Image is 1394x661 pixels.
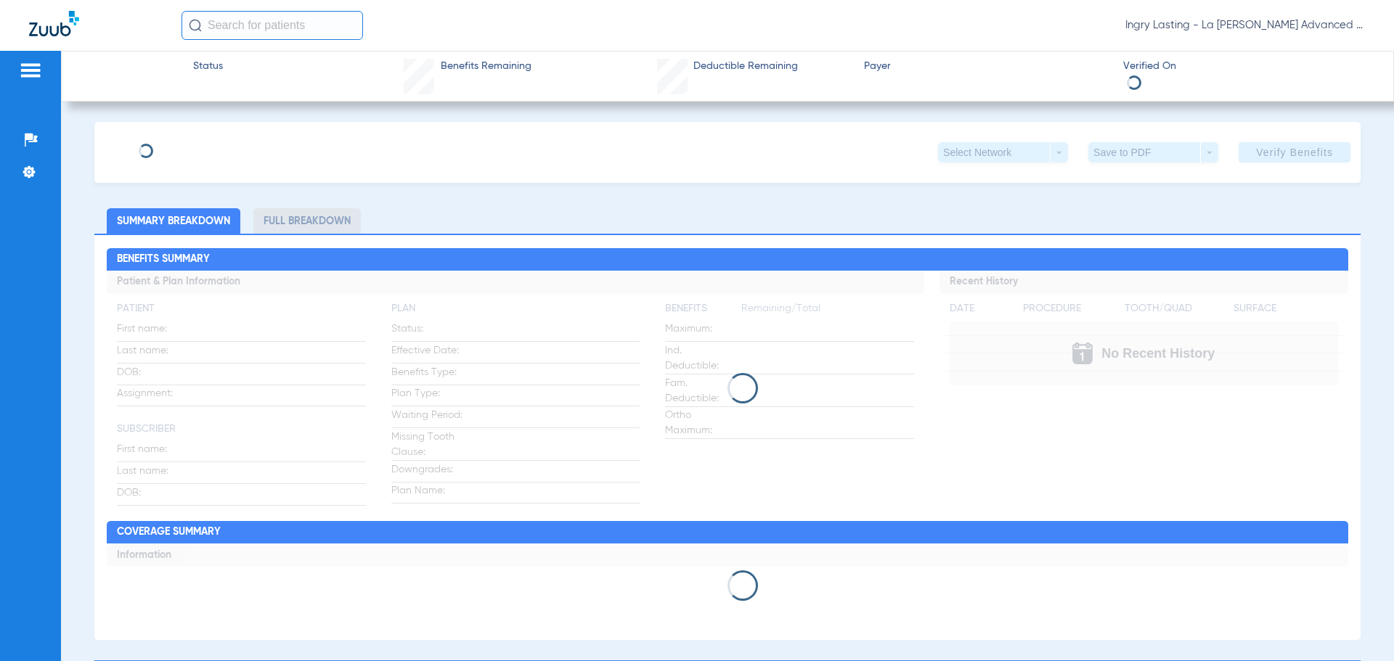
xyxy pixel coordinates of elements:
[107,521,1348,544] h2: Coverage Summary
[693,59,798,74] span: Deductible Remaining
[193,59,223,74] span: Status
[182,11,363,40] input: Search for patients
[189,19,202,32] img: Search Icon
[1125,18,1365,33] span: Ingry Lasting - La [PERSON_NAME] Advanced Dentistry
[1123,59,1370,74] span: Verified On
[29,11,79,36] img: Zuub Logo
[107,208,240,234] li: Summary Breakdown
[864,59,1111,74] span: Payer
[253,208,361,234] li: Full Breakdown
[107,248,1348,271] h2: Benefits Summary
[19,62,42,79] img: hamburger-icon
[441,59,531,74] span: Benefits Remaining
